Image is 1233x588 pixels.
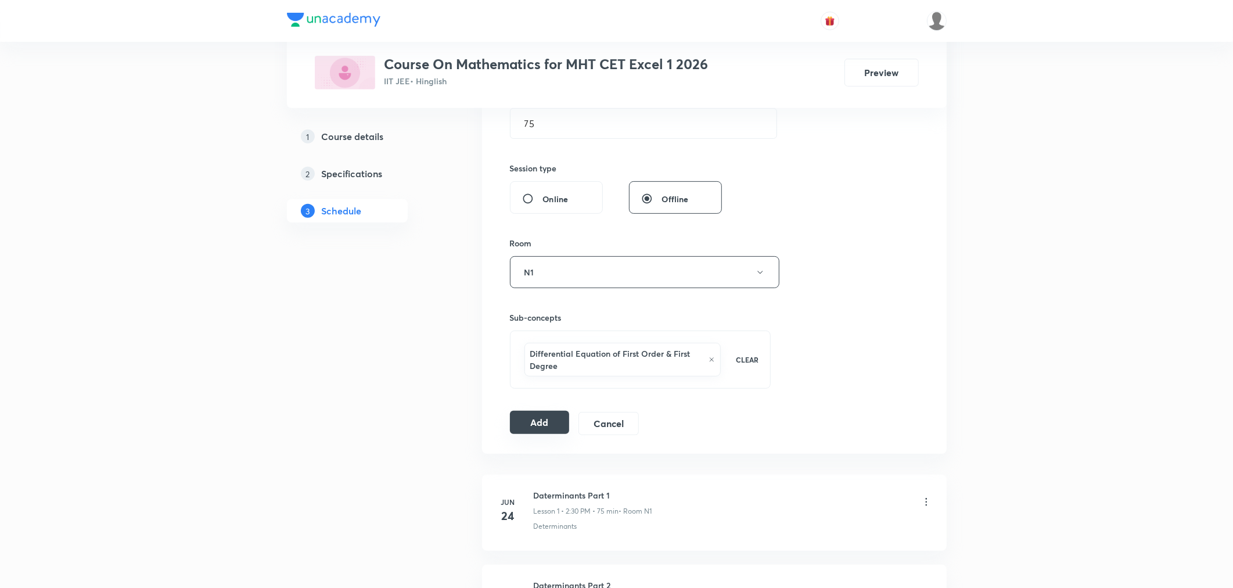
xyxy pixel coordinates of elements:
[384,56,709,73] h3: Course On Mathematics for MHT CET Excel 1 2026
[497,507,520,525] h4: 24
[301,204,315,218] p: 3
[662,193,689,205] span: Offline
[510,411,570,434] button: Add
[534,506,619,517] p: Lesson 1 • 2:30 PM • 75 min
[301,130,315,144] p: 1
[315,56,375,89] img: 4E754C0F-97D6-4A5F-8ED7-644929EDB531_plus.png
[619,506,652,517] p: • Room N1
[322,130,384,144] h5: Course details
[534,489,652,501] h6: Daterminants Part 1
[497,497,520,507] h6: Jun
[825,16,835,26] img: avatar
[530,347,703,372] h6: Differential Equation of First Order & First Degree
[927,11,947,31] img: Vivek Patil
[736,354,759,365] p: CLEAR
[511,109,777,138] input: 75
[510,311,771,324] h6: Sub-concepts
[287,125,445,148] a: 1Course details
[287,13,380,30] a: Company Logo
[510,256,779,288] button: N1
[287,13,380,27] img: Company Logo
[287,162,445,185] a: 2Specifications
[543,193,569,205] span: Online
[578,412,638,435] button: Cancel
[510,162,557,174] h6: Session type
[510,237,532,249] h6: Room
[322,167,383,181] h5: Specifications
[534,521,577,532] p: Determinants
[821,12,839,30] button: avatar
[322,204,362,218] h5: Schedule
[301,167,315,181] p: 2
[384,75,709,87] p: IIT JEE • Hinglish
[844,59,919,87] button: Preview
